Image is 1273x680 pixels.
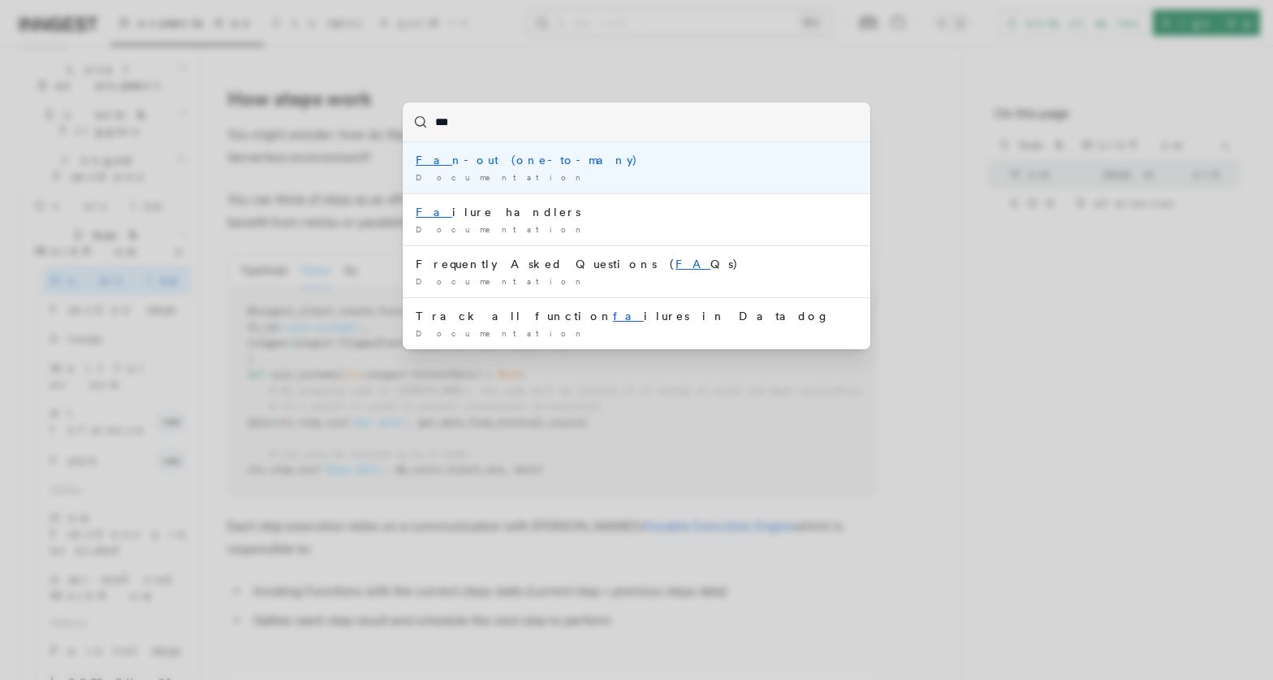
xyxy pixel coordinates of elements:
div: Frequently Asked Questions ( Qs) [416,256,857,272]
mark: Fa [416,154,452,167]
mark: fa [613,310,644,323]
mark: Fa [416,206,452,219]
span: Documentation [416,276,587,286]
div: n-out (one-to-many) [416,152,857,168]
div: ilure handlers [416,204,857,220]
mark: FA [675,258,710,271]
span: Documentation [416,328,587,338]
span: Documentation [416,224,587,234]
span: Documentation [416,172,587,182]
div: Track all function ilures in Datadog [416,308,857,324]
